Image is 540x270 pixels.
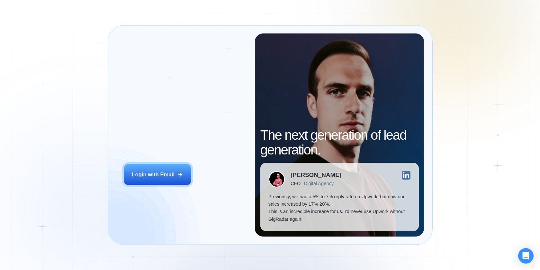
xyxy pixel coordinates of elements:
[268,193,411,223] p: Previously, we had a 5% to 7% reply rate on Upwork, but now our sales increased by 17%-20%. This ...
[518,248,534,264] div: Open Intercom Messenger
[124,164,191,185] button: Login with Email
[132,171,175,178] div: Login with Email
[291,181,301,186] div: CEO
[291,172,341,178] div: [PERSON_NAME]
[304,181,334,186] div: Digital Agency
[260,128,419,157] h2: The next generation of lead generation.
